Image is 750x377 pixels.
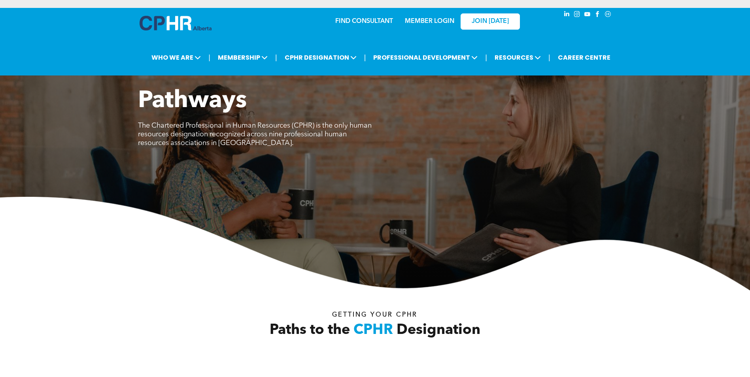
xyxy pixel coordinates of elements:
[275,49,277,66] li: |
[583,10,592,21] a: youtube
[282,50,359,65] span: CPHR DESIGNATION
[335,18,393,25] a: FIND CONSULTANT
[472,18,509,25] span: JOIN [DATE]
[270,323,350,337] span: Paths to the
[353,323,393,337] span: CPHR
[364,49,366,66] li: |
[405,18,454,25] a: MEMBER LOGIN
[492,50,543,65] span: RESOURCES
[149,50,203,65] span: WHO WE ARE
[593,10,602,21] a: facebook
[548,49,550,66] li: |
[208,49,210,66] li: |
[371,50,480,65] span: PROFESSIONAL DEVELOPMENT
[140,16,212,30] img: A blue and white logo for cp alberta
[138,89,247,113] span: Pathways
[138,122,372,147] span: The Chartered Professional in Human Resources (CPHR) is the only human resources designation reco...
[397,323,480,337] span: Designation
[461,13,520,30] a: JOIN [DATE]
[332,312,418,318] span: Getting your Cphr
[563,10,571,21] a: linkedin
[215,50,270,65] span: MEMBERSHIP
[573,10,582,21] a: instagram
[555,50,613,65] a: CAREER CENTRE
[604,10,612,21] a: Social network
[485,49,487,66] li: |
